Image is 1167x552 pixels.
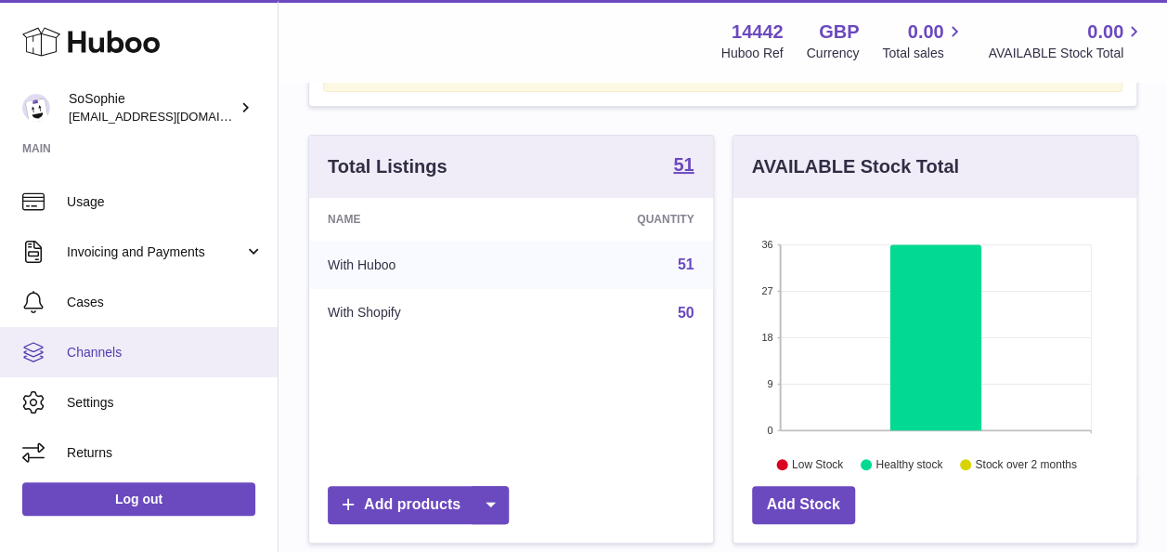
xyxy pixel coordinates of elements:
[678,305,694,321] a: 50
[67,394,264,412] span: Settings
[67,444,264,462] span: Returns
[328,486,509,524] a: Add products
[67,193,264,211] span: Usage
[882,45,965,62] span: Total sales
[752,154,959,179] h3: AVAILABLE Stock Total
[67,344,264,361] span: Channels
[309,241,526,289] td: With Huboo
[67,294,264,311] span: Cases
[819,20,859,45] strong: GBP
[22,482,255,516] a: Log out
[328,154,447,179] h3: Total Listings
[767,378,772,389] text: 9
[1087,20,1123,45] span: 0.00
[988,45,1145,62] span: AVAILABLE Stock Total
[875,458,943,471] text: Healthy stock
[975,458,1076,471] text: Stock over 2 months
[752,486,855,524] a: Add Stock
[791,458,843,471] text: Low Stock
[673,155,694,177] a: 51
[761,239,772,250] text: 36
[69,109,273,124] span: [EMAIL_ADDRESS][DOMAIN_NAME]
[526,198,712,241] th: Quantity
[309,289,526,337] td: With Shopify
[22,94,50,122] img: internalAdmin-14442@internal.huboo.com
[988,20,1145,62] a: 0.00 AVAILABLE Stock Total
[761,285,772,296] text: 27
[721,45,784,62] div: Huboo Ref
[807,45,860,62] div: Currency
[761,332,772,343] text: 18
[767,425,772,436] text: 0
[908,20,944,45] span: 0.00
[673,155,694,174] strong: 51
[678,256,694,272] a: 51
[67,243,244,261] span: Invoicing and Payments
[309,198,526,241] th: Name
[882,20,965,62] a: 0.00 Total sales
[732,20,784,45] strong: 14442
[69,90,236,125] div: SoSophie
